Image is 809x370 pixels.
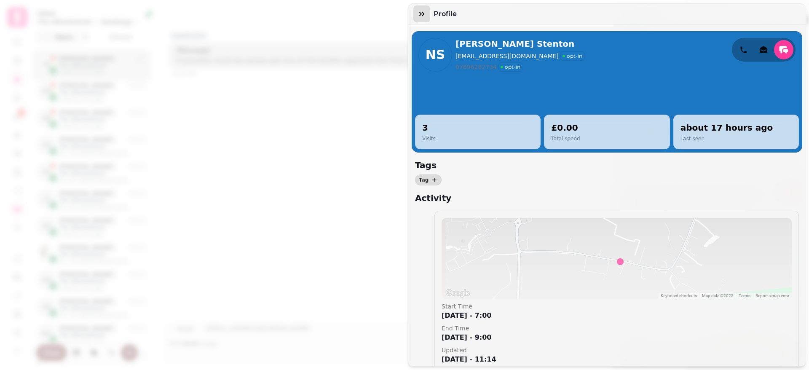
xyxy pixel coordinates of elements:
a: Open this area in Google Maps (opens a new window) [444,288,471,299]
p: [DATE] - 11:14 [442,354,792,365]
h3: Profile [434,9,460,19]
h2: £0.00 [551,122,580,134]
h2: about 17 hours ago [680,122,773,134]
p: end time [442,324,792,332]
p: [DATE] - 9:00 [442,332,792,343]
p: [EMAIL_ADDRESS][DOMAIN_NAME] [455,52,559,60]
p: Visits [422,135,436,142]
button: Tag [415,174,442,185]
img: Google [444,288,471,299]
p: Last seen [680,135,773,142]
h2: 3 [422,122,436,134]
button: reply [774,40,793,59]
p: start time [442,302,792,311]
p: updated [442,346,792,354]
p: opt-in [505,64,520,70]
span: NS [426,48,445,61]
p: 07896282734 [455,63,497,71]
h2: Tags [415,159,577,171]
p: opt-in [567,53,582,59]
a: Report a map error [755,293,789,298]
span: Tag [419,177,429,182]
button: Keyboard shortcuts [661,293,697,299]
p: Total spend [551,135,580,142]
span: Map data ©2025 [702,293,734,298]
a: Terms [739,293,750,298]
h2: Activity [415,192,577,204]
h2: [PERSON_NAME] Stenton [455,38,584,50]
p: [DATE] - 7:00 [442,311,792,321]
